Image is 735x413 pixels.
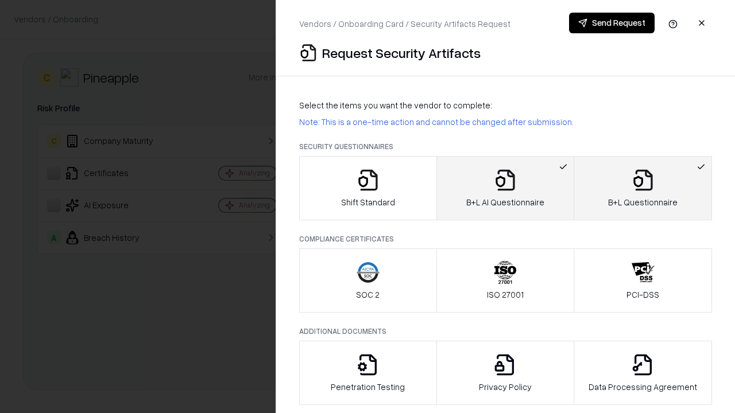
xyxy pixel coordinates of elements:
p: Data Processing Agreement [589,381,697,393]
button: Send Request [569,13,655,33]
p: ISO 27001 [487,289,524,301]
p: B+L Questionnaire [608,196,678,208]
p: B+L AI Questionnaire [466,196,544,208]
button: SOC 2 [299,248,437,313]
button: ISO 27001 [436,248,575,313]
button: Privacy Policy [436,341,575,405]
button: Penetration Testing [299,341,437,405]
p: PCI-DSS [626,289,659,301]
p: Additional Documents [299,326,712,336]
p: Request Security Artifacts [322,44,481,62]
p: Security Questionnaires [299,142,712,151]
p: Privacy Policy [479,381,532,393]
p: Compliance Certificates [299,234,712,244]
p: Penetration Testing [331,381,405,393]
p: Select the items you want the vendor to complete: [299,99,712,111]
p: Note: This is a one-time action and cannot be changed after submission. [299,116,712,128]
p: SOC 2 [356,289,380,301]
button: PCI-DSS [574,248,712,313]
p: Vendors / Onboarding Card / Security Artifacts Request [299,18,510,30]
button: Data Processing Agreement [574,341,712,405]
button: B+L AI Questionnaire [436,156,575,220]
p: Shift Standard [341,196,395,208]
button: B+L Questionnaire [574,156,712,220]
button: Shift Standard [299,156,437,220]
